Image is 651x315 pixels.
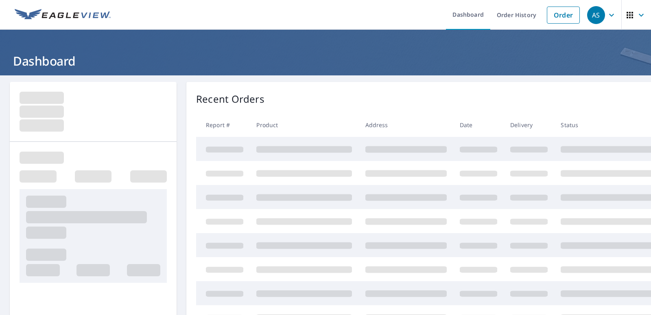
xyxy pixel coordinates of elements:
[547,7,580,24] a: Order
[196,92,264,106] p: Recent Orders
[504,113,554,137] th: Delivery
[15,9,111,21] img: EV Logo
[453,113,504,137] th: Date
[359,113,453,137] th: Address
[250,113,358,137] th: Product
[196,113,250,137] th: Report #
[587,6,605,24] div: AS
[10,53,641,69] h1: Dashboard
